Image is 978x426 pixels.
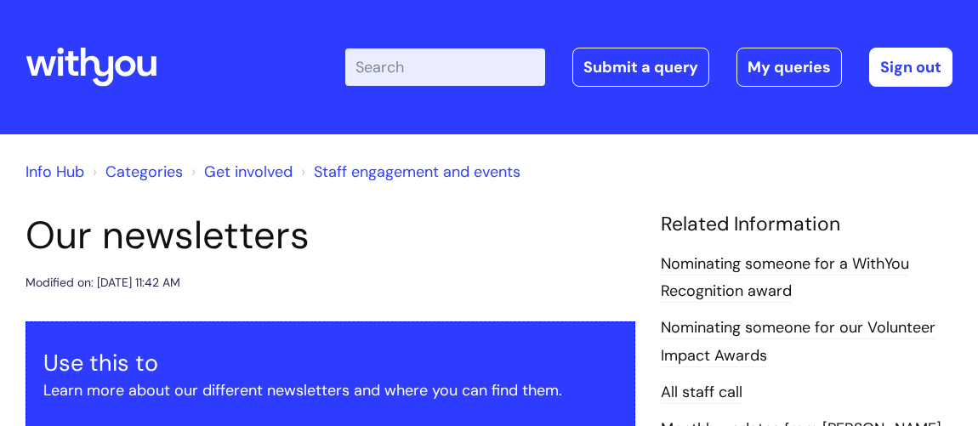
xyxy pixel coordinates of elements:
li: Solution home [88,158,183,185]
a: Nominating someone for a WithYou Recognition award [661,253,909,303]
li: Get involved [187,158,293,185]
p: Learn more about our different newsletters and where you can find them. [43,377,617,404]
li: Staff engagement and events [297,158,520,185]
a: Info Hub [26,162,84,182]
h3: Use this to [43,349,617,377]
h1: Our newsletters [26,213,635,258]
a: Nominating someone for our Volunteer Impact Awards [661,317,935,366]
a: All staff call [661,382,742,404]
a: Submit a query [572,48,709,87]
div: | - [345,48,952,87]
div: Modified on: [DATE] 11:42 AM [26,272,180,293]
a: Sign out [869,48,952,87]
a: Categories [105,162,183,182]
a: Get involved [204,162,293,182]
input: Search [345,48,545,86]
a: My queries [736,48,842,87]
h4: Related Information [661,213,952,236]
a: Staff engagement and events [314,162,520,182]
